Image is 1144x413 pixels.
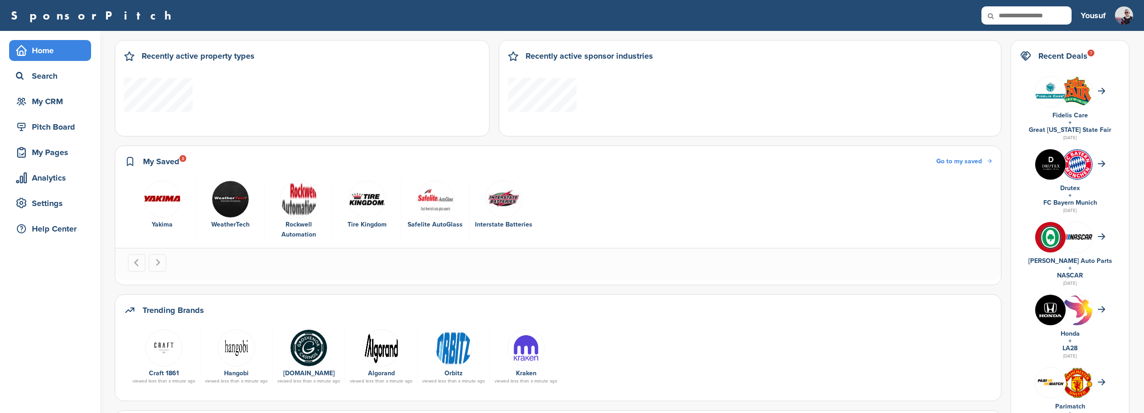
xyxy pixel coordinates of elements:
[1035,76,1066,107] img: Data
[224,369,249,377] a: Hangobi
[1062,234,1093,240] img: 7569886e 0a8b 4460 bc64 d028672dde70
[1043,199,1097,206] a: FC Bayern Munich
[507,329,545,367] img: Kraken logo
[1062,344,1078,352] a: LA28
[149,369,179,377] a: Craft 1861
[1020,279,1120,287] div: [DATE]
[196,181,265,240] div: 2 of 6
[143,155,179,168] h2: My Saved
[149,254,166,272] button: Next slide
[269,181,328,240] a: Data Rockwell Automation
[474,220,533,230] div: Interstate Batteries
[1038,50,1088,62] h2: Recent Deals
[1068,191,1072,199] a: +
[265,181,333,240] div: 3 of 6
[201,220,260,230] div: WeatherTech
[1055,403,1085,410] a: Parimatch
[9,167,91,188] a: Analytics
[1029,126,1111,134] a: Great [US_STATE] State Fair
[526,50,653,62] h2: Recently active sponsor industries
[1068,264,1072,272] a: +
[337,181,396,230] a: Data Tire Kingdom
[495,329,557,366] a: Kraken logo
[1035,149,1066,180] img: Images (4)
[1062,76,1093,106] img: Download
[283,369,335,377] a: [DOMAIN_NAME]
[14,221,91,237] div: Help Center
[143,304,204,317] h2: Trending Brands
[133,181,191,230] a: 12208667 1219164611443273 8579522635987194622 n Yakima
[406,181,465,230] a: Open uri20141112 50798 1nxp21b Safelite AutoGlass
[128,181,196,240] div: 1 of 6
[133,379,195,383] div: viewed less than a minute ago
[201,181,260,230] a: Wea WeatherTech
[277,379,340,383] div: viewed less than a minute ago
[280,181,317,218] img: Data
[1052,111,1088,119] a: Fidelis Care
[14,119,91,135] div: Pitch Board
[1068,119,1072,126] a: +
[337,220,396,230] div: Tire Kingdom
[143,181,181,218] img: 12208667 1219164611443273 8579522635987194622 n
[444,369,463,377] a: Orbitz
[142,50,255,62] h2: Recently active property types
[205,329,268,366] a: Hangobi
[417,181,454,218] img: Open uri20141112 50798 1nxp21b
[936,156,992,166] a: Go to my saved
[363,329,400,367] img: Algorand mark.svg
[516,369,536,377] a: Kraken
[333,181,401,240] div: 4 of 6
[1028,257,1112,265] a: [PERSON_NAME] Auto Parts
[368,369,395,377] a: Algorand
[269,220,328,240] div: Rockwell Automation
[133,220,191,230] div: Yakima
[179,155,186,162] div: 8
[1020,352,1120,360] div: [DATE]
[435,329,472,367] img: Open uri20141112 50798 j86miw
[348,181,386,218] img: Data
[1081,5,1106,25] a: Yousuf
[277,329,340,366] a: Screenshot 2017 07 26 at 9.17.13 am
[1035,295,1066,325] img: Kln5su0v 400x400
[1062,149,1093,180] img: Open uri20141112 64162 1l1jknv?1415809301
[495,379,557,383] div: viewed less than a minute ago
[936,157,982,165] span: Go to my saved
[1020,206,1120,215] div: [DATE]
[1088,50,1094,56] div: 7
[406,220,465,230] div: Safelite AutoGlass
[9,91,91,112] a: My CRM
[133,329,195,366] a: E25o7edg 400x400
[290,329,327,367] img: Screenshot 2017 07 26 at 9.17.13 am
[422,329,485,366] a: Open uri20141112 50798 j86miw
[145,329,183,367] img: E25o7edg 400x400
[205,379,268,383] div: viewed less than a minute ago
[1062,295,1093,349] img: La 2028 olympics logo
[350,379,413,383] div: viewed less than a minute ago
[14,93,91,110] div: My CRM
[1061,330,1080,337] a: Honda
[14,68,91,84] div: Search
[218,329,255,367] img: Hangobi
[485,181,522,218] img: Data
[11,10,177,21] a: SponsorPitch
[474,181,533,230] a: Data Interstate Batteries
[9,142,91,163] a: My Pages
[14,195,91,212] div: Settings
[470,181,538,240] div: 6 of 6
[9,193,91,214] a: Settings
[212,181,249,218] img: Wea
[9,116,91,137] a: Pitch Board
[350,329,413,366] a: Algorand mark.svg
[1068,337,1072,345] a: +
[128,254,145,272] button: Go to last slide
[1035,377,1066,388] img: Screen shot 2018 07 10 at 12.33.29 pm
[14,42,91,59] div: Home
[1081,9,1106,22] h3: Yousuf
[1020,134,1120,142] div: [DATE]
[14,144,91,161] div: My Pages
[1062,368,1093,398] img: Open uri20141112 64162 1lb1st5?1415809441
[422,379,485,383] div: viewed less than a minute ago
[9,218,91,239] a: Help Center
[1035,222,1066,252] img: V7vhzcmg 400x400
[401,181,470,240] div: 5 of 6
